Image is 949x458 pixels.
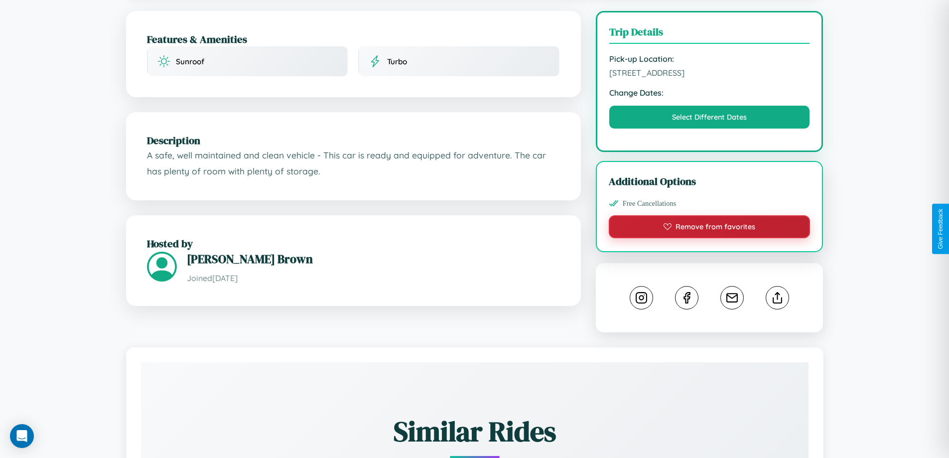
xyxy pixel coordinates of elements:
[387,57,407,66] span: Turbo
[609,106,810,129] button: Select Different Dates
[609,215,811,238] button: Remove from favorites
[10,424,34,448] div: Open Intercom Messenger
[187,251,560,267] h3: [PERSON_NAME] Brown
[187,271,560,286] p: Joined [DATE]
[609,88,810,98] strong: Change Dates:
[609,24,810,44] h3: Trip Details
[609,68,810,78] span: [STREET_ADDRESS]
[609,174,811,188] h3: Additional Options
[937,209,944,249] div: Give Feedback
[147,32,560,46] h2: Features & Amenities
[147,133,560,148] h2: Description
[176,57,204,66] span: Sunroof
[623,199,677,208] span: Free Cancellations
[176,412,774,451] h2: Similar Rides
[147,148,560,179] p: A safe, well maintained and clean vehicle - This car is ready and equipped for adventure. The car...
[609,54,810,64] strong: Pick-up Location:
[147,236,560,251] h2: Hosted by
